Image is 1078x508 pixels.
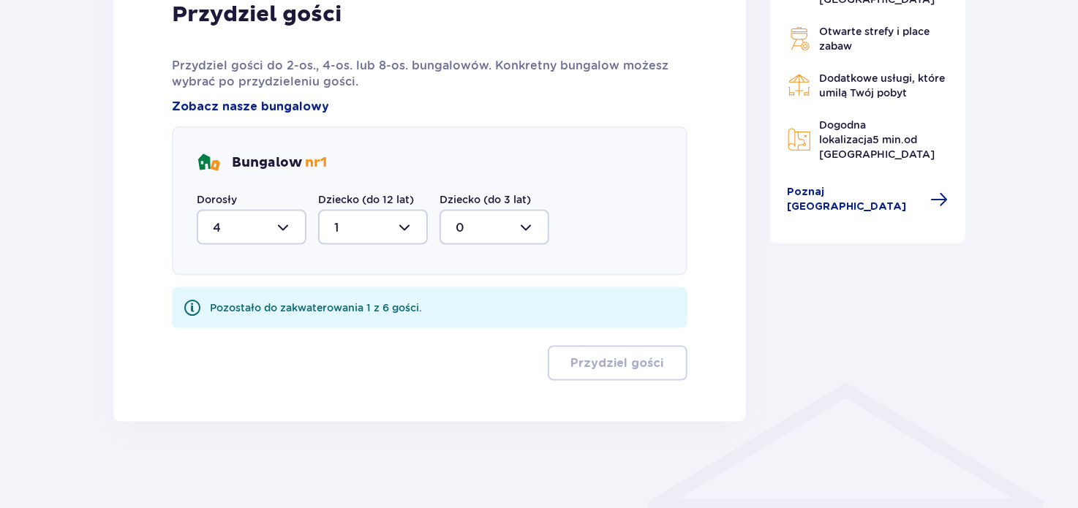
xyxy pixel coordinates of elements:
[232,154,327,172] p: Bungalow
[820,72,946,99] span: Dodatkowe usługi, które umilą Twój pobyt
[788,128,811,151] img: Map Icon
[440,192,531,207] label: Dziecko (do 3 lat)
[788,185,922,214] span: Poznaj [GEOGRAPHIC_DATA]
[873,134,905,145] span: 5 min.
[788,74,811,97] img: Restaurant Icon
[788,185,949,214] a: Poznaj [GEOGRAPHIC_DATA]
[318,192,414,207] label: Dziecko (do 12 lat)
[788,27,811,50] img: Grill Icon
[172,99,329,115] a: Zobacz nasze bungalowy
[172,1,342,29] p: Przydziel gości
[548,346,687,381] button: Przydziel gości
[305,154,327,171] span: nr 1
[172,58,687,90] p: Przydziel gości do 2-os., 4-os. lub 8-os. bungalowów. Konkretny bungalow możesz wybrać po przydzi...
[197,151,220,175] img: bungalows Icon
[210,300,422,315] div: Pozostało do zakwaterowania 1 z 6 gości.
[571,355,664,371] p: Przydziel gości
[820,119,935,160] span: Dogodna lokalizacja od [GEOGRAPHIC_DATA]
[197,192,237,207] label: Dorosły
[820,26,930,52] span: Otwarte strefy i place zabaw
